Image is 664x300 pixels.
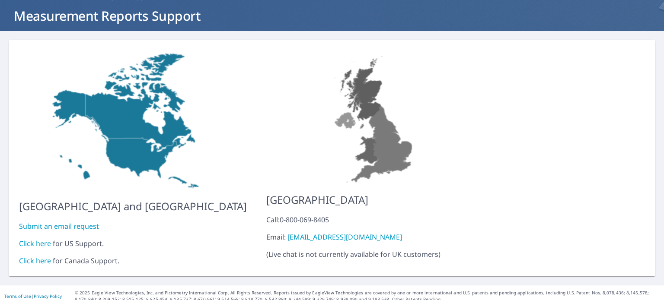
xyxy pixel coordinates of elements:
a: Click here [19,239,51,248]
p: [GEOGRAPHIC_DATA] [266,192,484,208]
div: for Canada Support. [19,256,247,266]
h1: Measurement Reports Support [10,7,654,25]
img: US-MAP [19,50,247,192]
a: Submit an email request [19,221,99,231]
img: US-MAP [266,50,484,185]
div: Call: 0-800-069-8405 [266,215,484,225]
div: Email: [266,232,484,242]
p: ( Live chat is not currently available for UK customers ) [266,215,484,259]
p: [GEOGRAPHIC_DATA] and [GEOGRAPHIC_DATA] [19,199,247,214]
p: | [4,294,62,299]
div: for US Support. [19,238,247,249]
a: Click here [19,256,51,265]
a: [EMAIL_ADDRESS][DOMAIN_NAME] [287,232,402,242]
a: Terms of Use [4,293,31,299]
a: Privacy Policy [34,293,62,299]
